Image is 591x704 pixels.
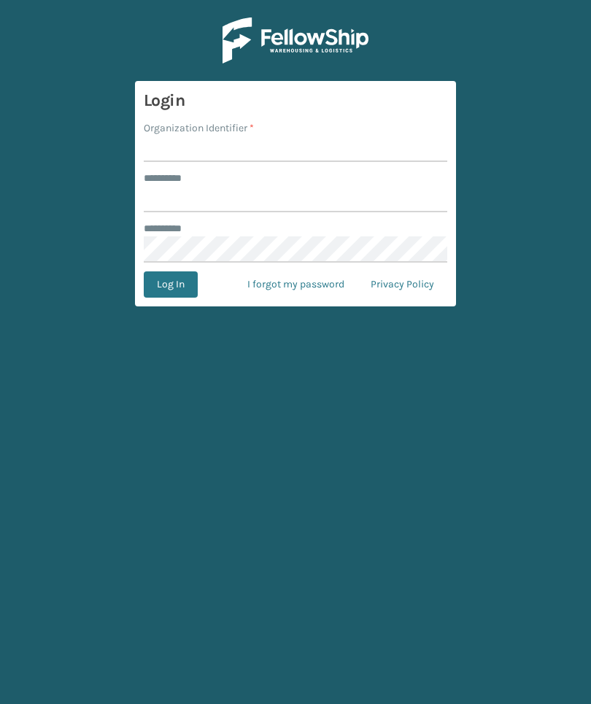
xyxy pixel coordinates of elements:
[358,271,447,298] a: Privacy Policy
[223,18,368,63] img: Logo
[144,120,254,136] label: Organization Identifier
[144,271,198,298] button: Log In
[234,271,358,298] a: I forgot my password
[144,90,447,112] h3: Login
